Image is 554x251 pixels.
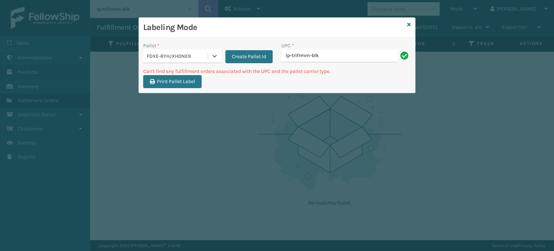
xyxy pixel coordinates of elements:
[147,52,208,60] div: FDXE-6YHJXHDNE9
[143,68,411,75] p: Can't find any fulfillment orders associated with the UPC and the pallet carrier type.
[143,42,159,49] label: Pallet
[281,42,294,49] label: UPC
[143,75,202,88] button: Print Pallet Label
[143,22,404,33] h3: Labeling Mode
[225,50,273,63] button: Create Pallet Id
